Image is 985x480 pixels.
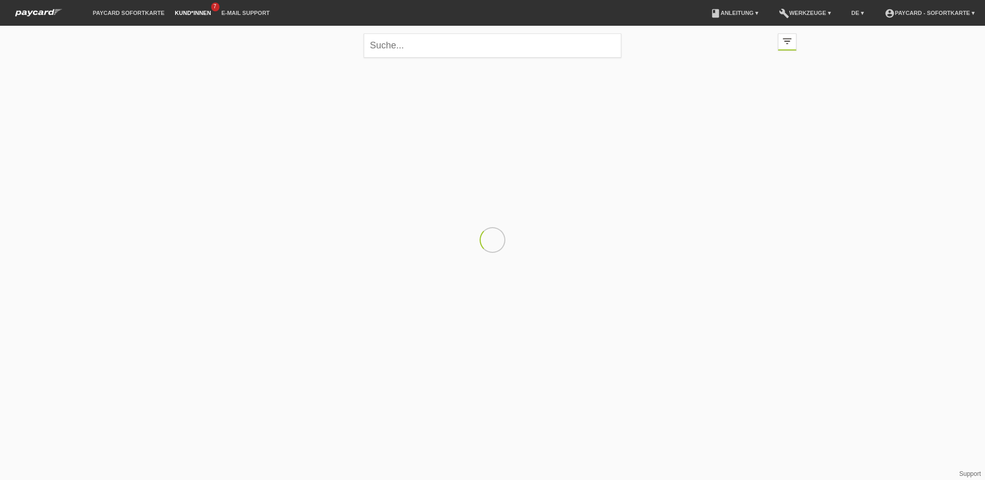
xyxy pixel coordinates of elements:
a: DE ▾ [846,10,869,16]
a: bookAnleitung ▾ [705,10,763,16]
i: build [779,8,789,19]
a: E-Mail Support [216,10,275,16]
i: account_circle [885,8,895,19]
a: paycard Sofortkarte [88,10,169,16]
span: 7 [211,3,219,11]
i: filter_list [782,36,793,47]
a: Support [959,470,981,477]
input: Suche... [364,33,621,58]
img: paycard Sofortkarte [10,7,67,18]
a: paycard Sofortkarte [10,12,67,20]
a: buildWerkzeuge ▾ [774,10,836,16]
i: book [710,8,721,19]
a: Kund*innen [169,10,216,16]
a: account_circlepaycard - Sofortkarte ▾ [879,10,980,16]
